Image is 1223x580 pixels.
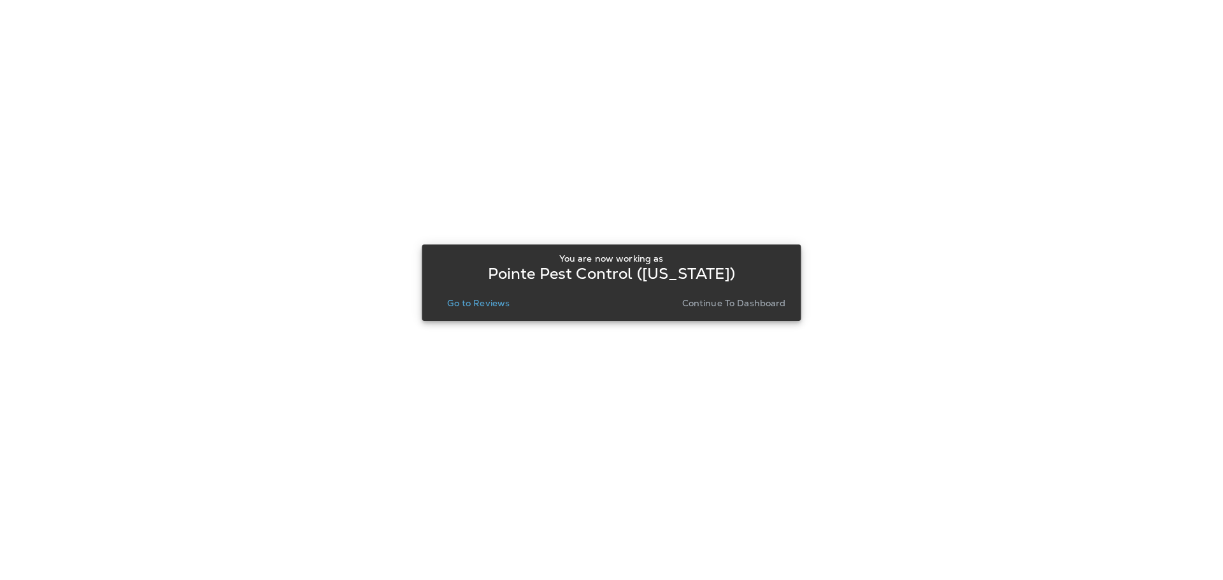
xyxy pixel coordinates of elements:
[559,253,663,264] p: You are now working as
[682,298,786,308] p: Continue to Dashboard
[447,298,510,308] p: Go to Reviews
[442,294,515,312] button: Go to Reviews
[488,269,735,279] p: Pointe Pest Control ([US_STATE])
[677,294,791,312] button: Continue to Dashboard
